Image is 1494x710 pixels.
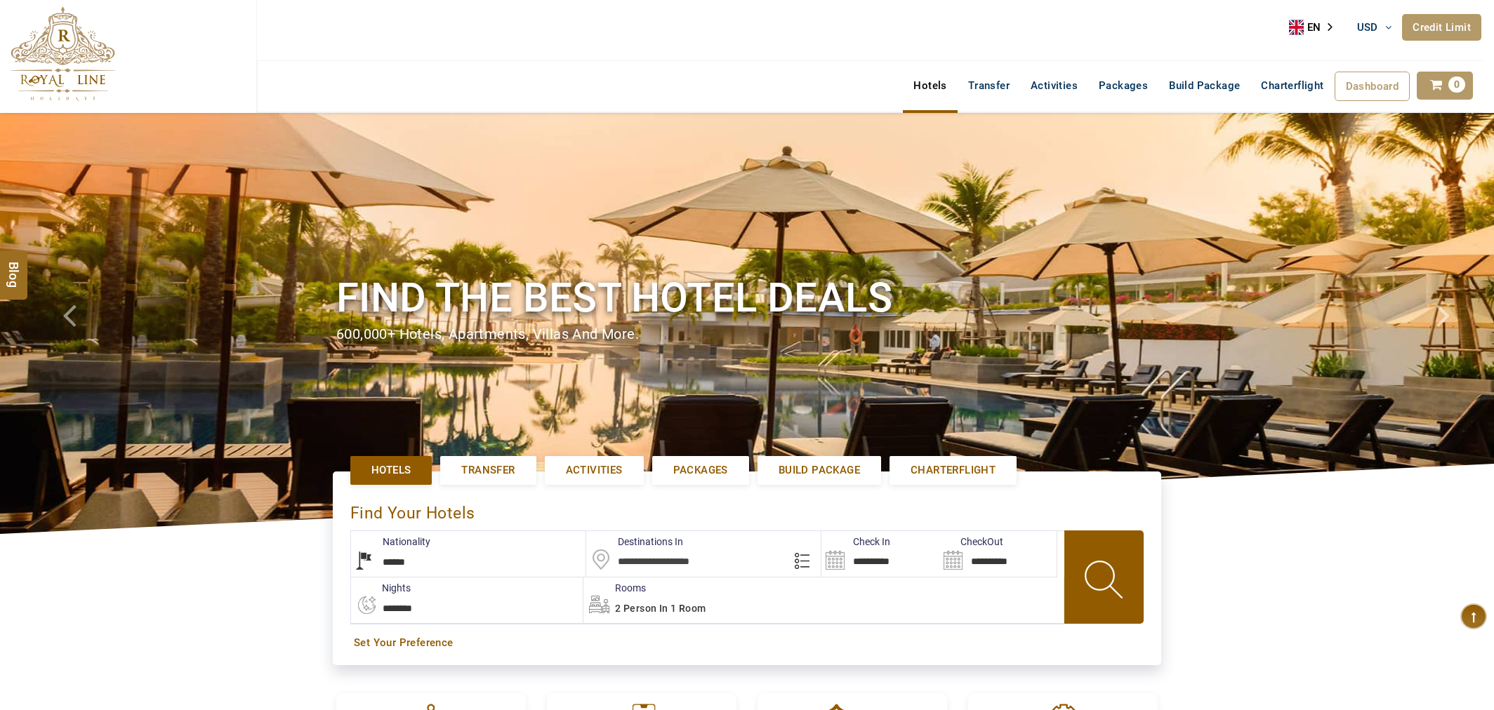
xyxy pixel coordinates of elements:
a: Credit Limit [1402,14,1481,41]
a: Packages [1088,72,1158,100]
a: Activities [545,456,644,485]
a: Charterflight [890,456,1017,485]
div: Language [1289,17,1342,38]
label: nights [350,581,411,595]
span: Build Package [779,463,860,478]
span: USD [1357,21,1378,34]
a: Hotels [350,456,432,485]
span: Hotels [371,463,411,478]
div: Find Your Hotels [350,489,1144,530]
a: Packages [652,456,749,485]
a: Set Your Preference [354,636,1140,650]
span: Blog [5,261,23,273]
a: Build Package [1158,72,1250,100]
input: Search [821,531,939,577]
a: Activities [1020,72,1088,100]
label: Destinations In [586,535,683,549]
a: Transfer [440,456,536,485]
a: 0 [1417,72,1473,100]
a: Build Package [758,456,881,485]
a: Transfer [958,72,1020,100]
h1: Find the best hotel deals [336,272,1158,324]
span: 2 Person in 1 Room [615,603,706,614]
span: Charterflight [911,463,996,478]
span: Dashboard [1346,80,1399,93]
a: EN [1289,17,1342,38]
input: Search [939,531,1057,577]
aside: Language selected: English [1289,17,1342,38]
label: Rooms [583,581,646,595]
label: Check In [821,535,890,549]
span: Charterflight [1261,79,1323,92]
span: Packages [673,463,728,478]
div: 600,000+ hotels, apartments, villas and more. [336,324,1158,344]
span: Activities [566,463,623,478]
span: 0 [1448,76,1465,93]
label: Nationality [351,535,430,549]
img: The Royal Line Holidays [11,6,115,101]
span: Transfer [461,463,515,478]
a: Hotels [903,72,957,100]
label: CheckOut [939,535,1003,549]
a: Charterflight [1250,72,1334,100]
